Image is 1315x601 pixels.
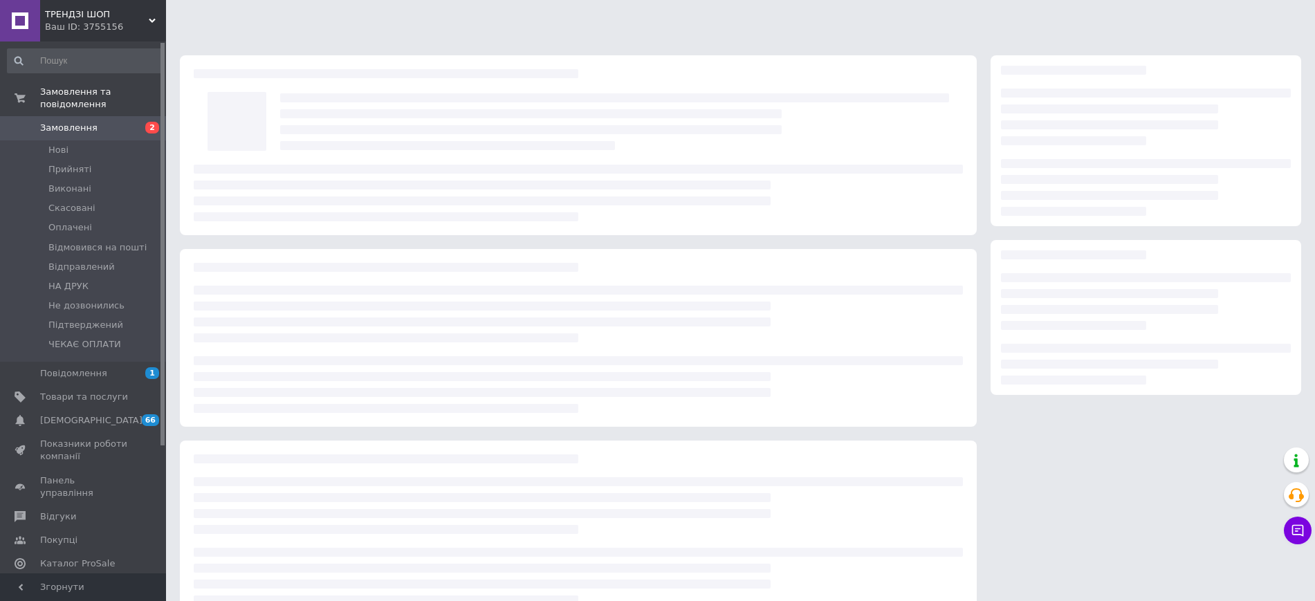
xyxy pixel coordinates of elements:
span: Оплачені [48,221,92,234]
span: Нові [48,144,68,156]
span: 2 [145,122,159,133]
span: [DEMOGRAPHIC_DATA] [40,414,142,427]
span: ЧЕКАЄ ОПЛАТИ [48,338,121,351]
span: Підтверджений [48,319,123,331]
div: Ваш ID: 3755156 [45,21,166,33]
span: ТРЕНДЗІ ШОП [45,8,149,21]
span: Повідомлення [40,367,107,380]
span: Відправлений [48,261,115,273]
button: Чат з покупцем [1284,517,1312,544]
span: Каталог ProSale [40,557,115,570]
span: 1 [145,367,159,379]
span: Відгуки [40,510,76,523]
span: НА ДРУК [48,280,89,293]
span: Показники роботи компанії [40,438,128,463]
span: Товари та послуги [40,391,128,403]
span: Відмовився на пошті [48,241,147,254]
span: Замовлення [40,122,98,134]
span: 66 [142,414,159,426]
span: Не дозвонились [48,299,125,312]
span: Виконані [48,183,91,195]
input: Пошук [7,48,163,73]
span: Замовлення та повідомлення [40,86,166,111]
span: Панель управління [40,474,128,499]
span: Покупці [40,534,77,546]
span: Прийняті [48,163,91,176]
span: Скасовані [48,202,95,214]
